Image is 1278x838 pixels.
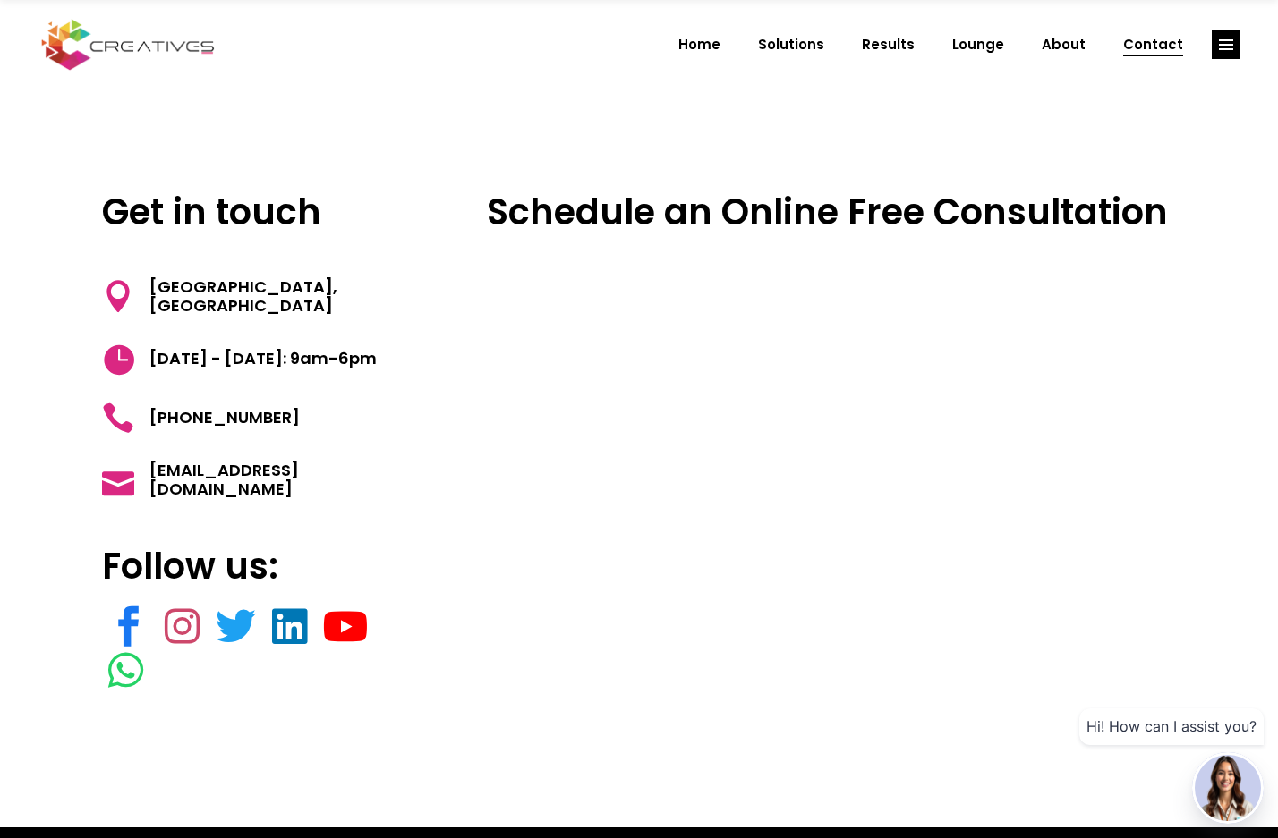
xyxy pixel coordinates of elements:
[1123,21,1183,68] span: Contact
[952,21,1004,68] span: Lounge
[1195,755,1261,821] img: agent
[134,343,377,375] span: [DATE] - [DATE]: 9am-6pm
[108,605,149,649] a: link
[862,21,915,68] span: Results
[102,190,422,233] h3: Get in touch
[272,605,307,649] a: link
[102,461,422,499] a: [EMAIL_ADDRESS][DOMAIN_NAME]
[1079,708,1264,745] div: Hi! How can I assist you?
[739,21,843,68] a: Solutions
[323,605,369,649] a: link
[1042,21,1086,68] span: About
[660,21,739,68] a: Home
[165,605,200,649] a: link
[102,402,300,434] a: [PHONE_NUMBER]
[134,402,300,434] span: [PHONE_NUMBER]
[843,21,933,68] a: Results
[758,21,824,68] span: Solutions
[1212,30,1240,59] a: link
[480,190,1176,233] h3: Schedule an Online Free Consultation
[134,461,422,499] span: [EMAIL_ADDRESS][DOMAIN_NAME]
[1104,21,1202,68] a: Contact
[678,21,720,68] span: Home
[216,605,256,649] a: link
[108,648,143,693] a: link
[102,545,422,588] h3: Follow us:
[1023,21,1104,68] a: About
[933,21,1023,68] a: Lounge
[134,277,422,316] span: [GEOGRAPHIC_DATA], [GEOGRAPHIC_DATA]
[38,17,218,72] img: Creatives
